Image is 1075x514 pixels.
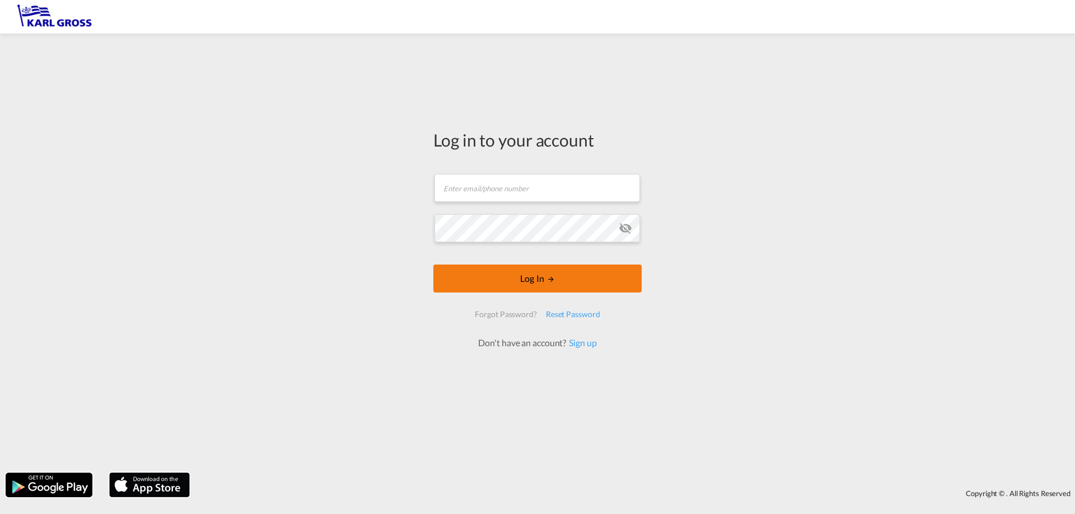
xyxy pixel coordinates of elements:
[566,337,596,348] a: Sign up
[108,471,191,498] img: apple.png
[433,128,642,152] div: Log in to your account
[17,4,92,30] img: 3269c73066d711f095e541db4db89301.png
[434,174,640,202] input: Enter email/phone number
[195,484,1075,503] div: Copyright © . All Rights Reserved
[4,471,94,498] img: google.png
[619,221,632,235] md-icon: icon-eye-off
[466,337,609,349] div: Don't have an account?
[433,265,642,293] button: LOGIN
[470,304,541,324] div: Forgot Password?
[541,304,605,324] div: Reset Password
